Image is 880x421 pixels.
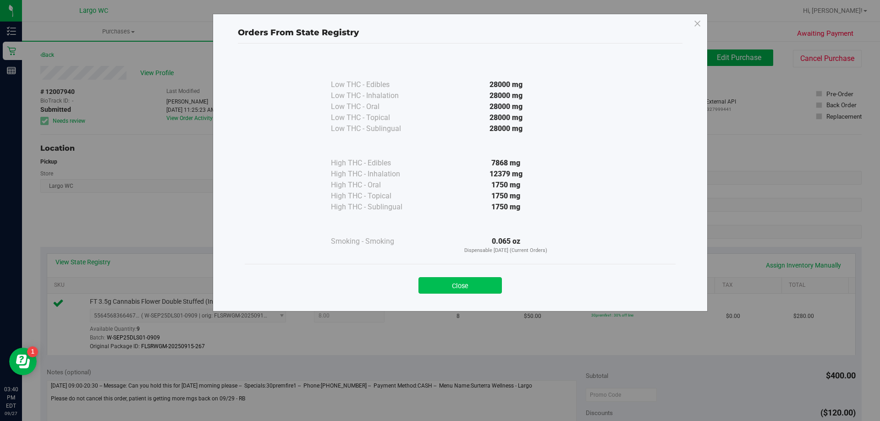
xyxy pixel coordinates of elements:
[423,180,589,191] div: 1750 mg
[423,169,589,180] div: 12379 mg
[331,202,423,213] div: High THC - Sublingual
[423,158,589,169] div: 7868 mg
[331,169,423,180] div: High THC - Inhalation
[331,191,423,202] div: High THC - Topical
[331,79,423,90] div: Low THC - Edibles
[331,112,423,123] div: Low THC - Topical
[331,158,423,169] div: High THC - Edibles
[331,90,423,101] div: Low THC - Inhalation
[423,112,589,123] div: 28000 mg
[423,236,589,255] div: 0.065 oz
[9,348,37,375] iframe: Resource center
[423,247,589,255] p: Dispensable [DATE] (Current Orders)
[423,123,589,134] div: 28000 mg
[331,180,423,191] div: High THC - Oral
[238,27,359,38] span: Orders From State Registry
[418,277,502,294] button: Close
[423,79,589,90] div: 28000 mg
[27,346,38,357] iframe: Resource center unread badge
[423,90,589,101] div: 28000 mg
[423,101,589,112] div: 28000 mg
[331,123,423,134] div: Low THC - Sublingual
[423,202,589,213] div: 1750 mg
[331,101,423,112] div: Low THC - Oral
[331,236,423,247] div: Smoking - Smoking
[423,191,589,202] div: 1750 mg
